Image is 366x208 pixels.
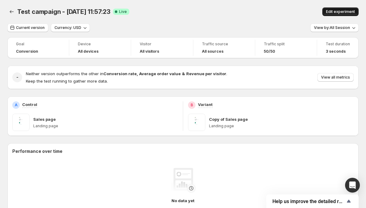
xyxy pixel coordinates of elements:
[15,103,18,108] h2: A
[202,41,246,55] a: Traffic sourceAll sources
[140,42,184,47] span: Visitor
[186,71,226,76] strong: Revenue per visitor
[12,114,30,131] img: Sales page
[202,49,223,54] h4: All sources
[326,49,346,54] span: 3 seconds
[16,74,18,80] h2: -
[198,101,213,108] p: Variant
[16,25,45,30] span: Current version
[264,49,275,54] span: 50/50
[54,25,81,30] span: Currency: USD
[16,49,38,54] span: Conversion
[314,25,350,30] span: View by: All Session
[140,41,184,55] a: VisitorAll visitors
[202,42,246,47] span: Traffic source
[191,103,193,108] h2: B
[345,178,360,193] div: Open Intercom Messenger
[326,9,355,14] span: Edit experiment
[182,71,185,76] strong: &
[22,101,37,108] p: Control
[26,71,227,76] span: Neither version outperforms the other in .
[188,114,205,131] img: Copy of Sales page
[326,41,350,55] a: Test duration3 seconds
[78,41,122,55] a: DeviceAll devices
[264,41,308,55] a: Traffic split50/50
[17,8,111,15] span: Test campaign - [DATE] 11:57:23
[103,71,137,76] strong: Conversion rate
[33,116,56,122] p: Sales page
[326,42,350,47] span: Test duration
[209,124,354,128] p: Landing page
[12,148,354,154] h2: Performance over time
[317,73,354,82] button: View all metrics
[171,198,195,204] h4: No data yet
[7,7,16,16] button: Back
[264,42,308,47] span: Traffic split
[322,7,359,16] button: Edit experiment
[137,71,138,76] strong: ,
[140,49,159,54] h4: All visitors
[78,49,99,54] h4: All devices
[51,23,90,32] button: Currency: USD
[26,79,108,84] span: Keep the test running to gather more data.
[272,198,345,204] span: Help us improve the detailed report for A/B campaigns
[119,9,127,14] span: Live
[209,116,248,122] p: Copy of Sales page
[139,71,181,76] strong: Average order value
[16,42,60,47] span: Goal
[7,23,48,32] button: Current version
[78,42,122,47] span: Device
[272,198,352,205] button: Show survey - Help us improve the detailed report for A/B campaigns
[310,23,359,32] button: View by:All Session
[16,41,60,55] a: GoalConversion
[171,168,195,193] img: No data yet
[321,75,350,80] span: View all metrics
[33,124,178,128] p: Landing page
